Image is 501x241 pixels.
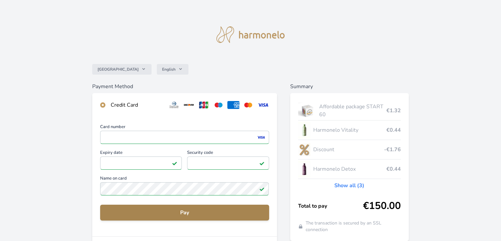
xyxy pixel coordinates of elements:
span: Card number [100,125,269,131]
button: Pay [100,205,269,221]
img: CLEAN_VITALITY_se_stinem_x-lo.jpg [298,122,311,138]
img: DETOX_se_stinem_x-lo.jpg [298,161,311,177]
span: English [162,67,176,72]
span: [GEOGRAPHIC_DATA] [97,67,139,72]
span: Expiry date [100,151,182,156]
img: Field valid [259,160,264,166]
img: logo.svg [216,26,285,43]
span: €150.00 [363,200,401,212]
span: €1.32 [386,107,401,115]
h6: Summary [290,83,409,90]
button: [GEOGRAPHIC_DATA] [92,64,152,75]
span: Harmonelo Detox [313,165,386,173]
iframe: Iframe for card number [103,133,266,142]
iframe: Iframe for expiry date [103,158,179,168]
img: visa [257,134,265,140]
span: Total to pay [298,202,363,210]
span: Harmonelo Vitality [313,126,386,134]
span: Pay [105,209,264,217]
button: English [157,64,188,75]
iframe: Iframe for security code [190,158,266,168]
span: The transaction is secured by an SSL connection [306,220,401,233]
input: Name on cardField valid [100,182,269,195]
span: Name on card [100,176,269,182]
img: mc.svg [242,101,254,109]
span: Discount [313,146,384,154]
div: Credit Card [111,101,163,109]
img: amex.svg [227,101,239,109]
img: discount-lo.png [298,141,311,158]
img: Field valid [259,186,264,191]
img: discover.svg [183,101,195,109]
img: Field valid [172,160,177,166]
img: start.jpg [298,102,317,119]
span: €0.44 [386,165,401,173]
img: diners.svg [168,101,180,109]
span: -€1.76 [384,146,401,154]
h6: Payment Method [92,83,277,90]
a: Show all (3) [334,182,364,189]
span: Security code [187,151,269,156]
img: visa.svg [257,101,269,109]
img: jcb.svg [198,101,210,109]
img: maestro.svg [212,101,225,109]
span: €0.44 [386,126,401,134]
span: Affordable package START 60 [319,103,386,119]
